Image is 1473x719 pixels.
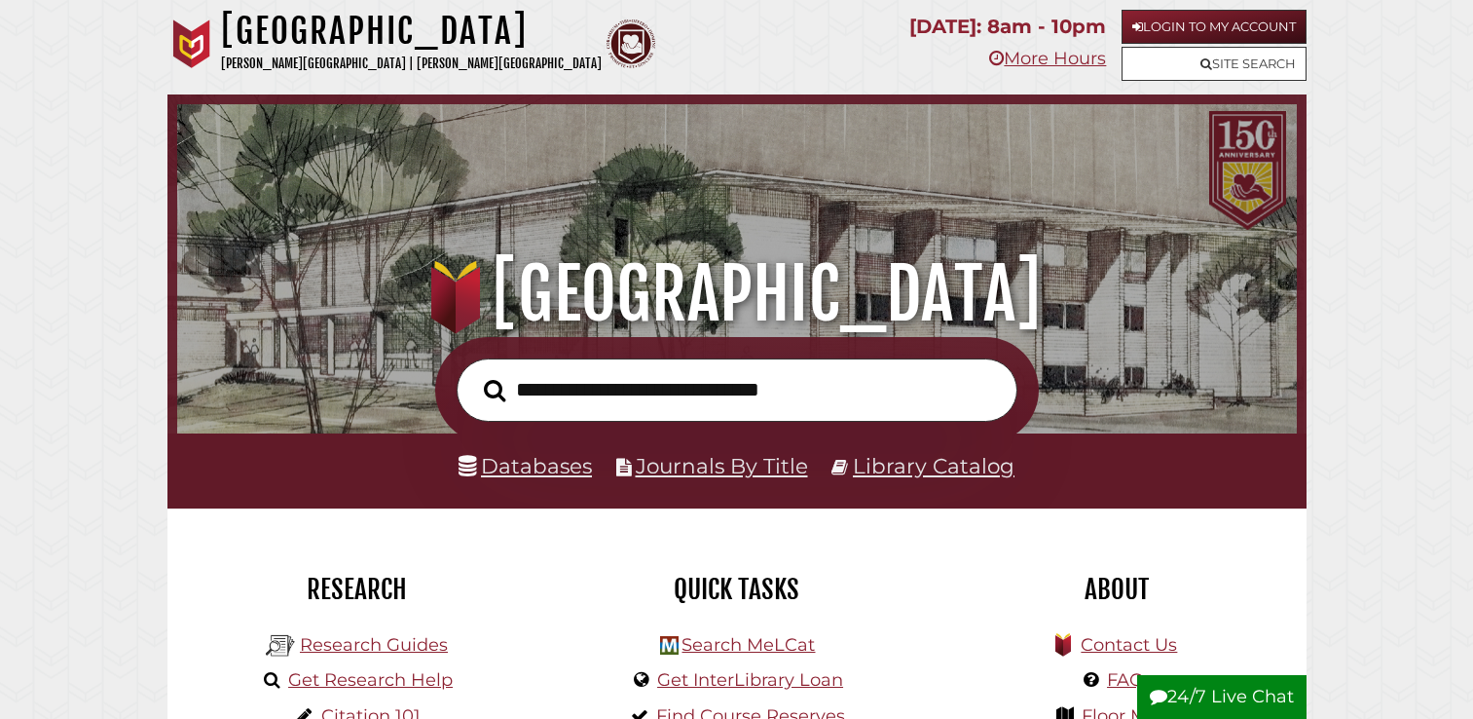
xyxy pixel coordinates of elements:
[221,10,602,53] h1: [GEOGRAPHIC_DATA]
[199,251,1274,337] h1: [GEOGRAPHIC_DATA]
[941,573,1292,606] h2: About
[1081,634,1177,656] a: Contact Us
[474,374,515,408] button: Search
[1122,10,1307,44] a: Login to My Account
[657,669,843,691] a: Get InterLibrary Loan
[221,53,602,75] p: [PERSON_NAME][GEOGRAPHIC_DATA] | [PERSON_NAME][GEOGRAPHIC_DATA]
[562,573,912,606] h2: Quick Tasks
[853,453,1014,478] a: Library Catalog
[636,453,808,478] a: Journals By Title
[607,19,655,68] img: Calvin Theological Seminary
[1107,669,1153,691] a: FAQs
[681,634,815,656] a: Search MeLCat
[182,573,533,606] h2: Research
[266,631,295,661] img: Hekman Library Logo
[167,19,216,68] img: Calvin University
[909,10,1106,44] p: [DATE]: 8am - 10pm
[459,453,592,478] a: Databases
[1122,47,1307,81] a: Site Search
[288,669,453,691] a: Get Research Help
[660,636,679,655] img: Hekman Library Logo
[300,634,448,656] a: Research Guides
[989,48,1106,69] a: More Hours
[484,378,505,401] i: Search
